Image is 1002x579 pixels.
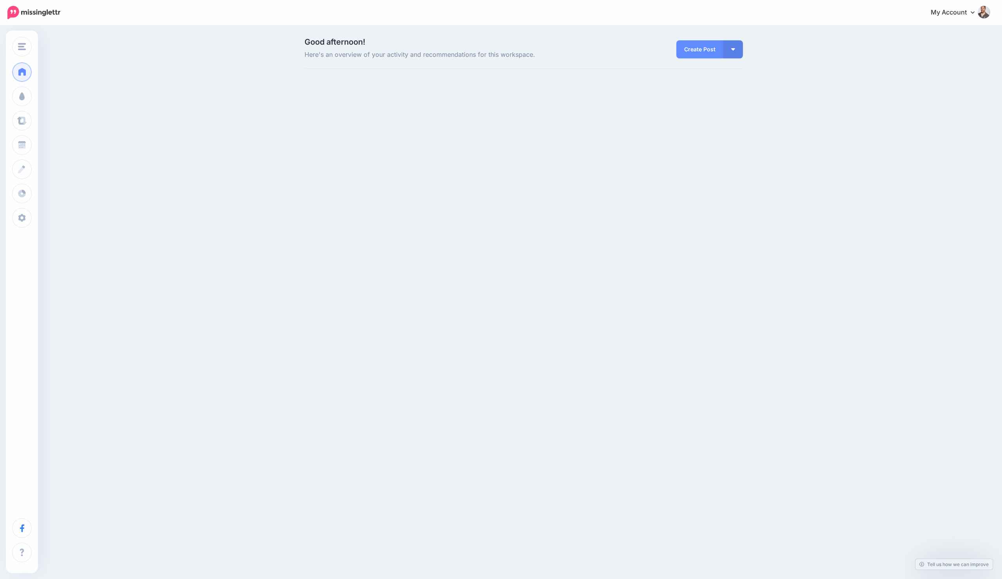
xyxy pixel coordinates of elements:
img: menu.png [18,43,26,50]
a: Tell us how we can improve [915,559,993,570]
img: arrow-down-white.png [731,48,735,51]
a: My Account [923,3,990,22]
span: Good afternoon! [305,37,365,47]
img: Missinglettr [7,6,60,19]
a: Create Post [676,40,723,58]
span: Here's an overview of your activity and recommendations for this workspace. [305,50,593,60]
